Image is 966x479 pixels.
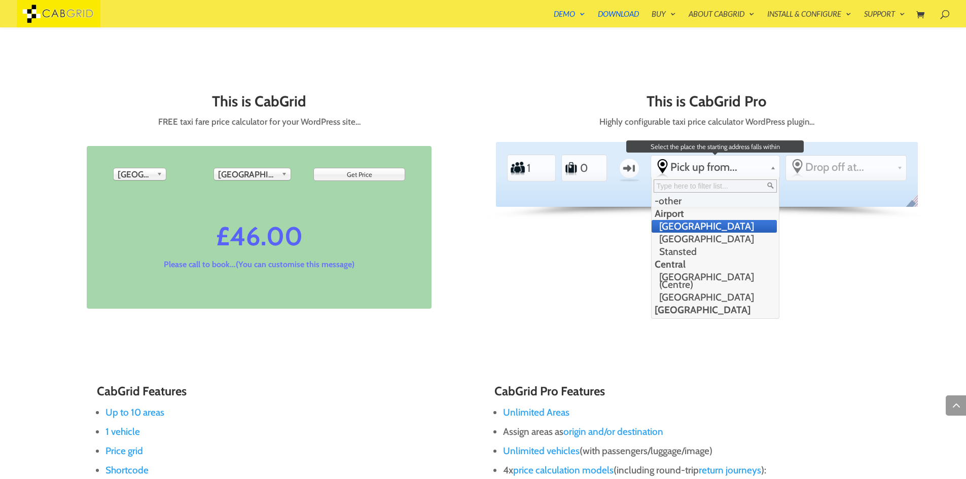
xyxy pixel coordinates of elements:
a: Support [864,10,905,27]
a: Download [598,10,639,27]
a: Up to 10 areas [105,407,164,418]
h2: This is CabGrid [48,93,470,115]
input: Number of Passengers [526,157,551,179]
h3: CabGrid Pro Features [494,385,869,403]
a: Unlimited Areas [503,407,569,418]
li: -other [652,195,777,207]
a: Unlimited vehicles [503,445,580,457]
span: Pick up from... [670,160,766,174]
span: [GEOGRAPHIC_DATA] [118,168,153,180]
span: English [904,194,925,215]
li: [GEOGRAPHIC_DATA] (Centre) [652,271,777,291]
li: [GEOGRAPHIC_DATA] [652,220,777,233]
input: Get Price [313,168,405,181]
input: Type here to filter list... [654,179,777,193]
a: CabGrid Taxi Plugin [17,7,100,18]
a: 1 vehicle [105,426,140,437]
li: Stansted [652,245,777,258]
label: Number of Passengers [510,157,526,179]
div: Select the place the starting address falls within [651,156,779,178]
input: Number of Suitcases [579,157,603,179]
label: Number of Suitcases [564,157,579,179]
div: Pick up [113,168,166,180]
h3: CabGrid Features [97,385,472,403]
li: [GEOGRAPHIC_DATA] [652,291,777,304]
i: £ [216,219,230,253]
li: Central [652,258,777,271]
i: 46.00 [230,219,303,253]
a: Buy [652,10,676,27]
p: FREE taxi fare price calculator for your WordPress site… [48,115,470,129]
label: One-way [615,154,644,183]
li: Assign areas as [503,422,869,441]
a: Price grid [105,445,143,457]
a: return journeys [699,464,761,476]
h2: This is CabGrid Pro [496,93,918,115]
li: [GEOGRAPHIC_DATA] [652,304,777,316]
a: Shortcode [105,464,149,476]
span: [GEOGRAPHIC_DATA] [218,168,277,180]
div: Drop off [213,168,291,180]
a: origin and/or destination [563,426,663,437]
li: (with passengers/luggage/image) [503,441,869,461]
li: Airport [652,207,777,220]
span: Drop off at... [805,160,893,174]
p: Please call to book...(You can customise this message) [112,259,406,270]
a: Install & Configure [767,10,851,27]
a: price calculation models [513,464,614,476]
a: About CabGrid [689,10,755,27]
p: Highly configurable taxi price calculator WordPress plugin… [496,115,918,129]
div: Select the place the destination address is within [786,156,906,178]
li: [GEOGRAPHIC_DATA] [652,233,777,245]
a: Demo [554,10,585,27]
